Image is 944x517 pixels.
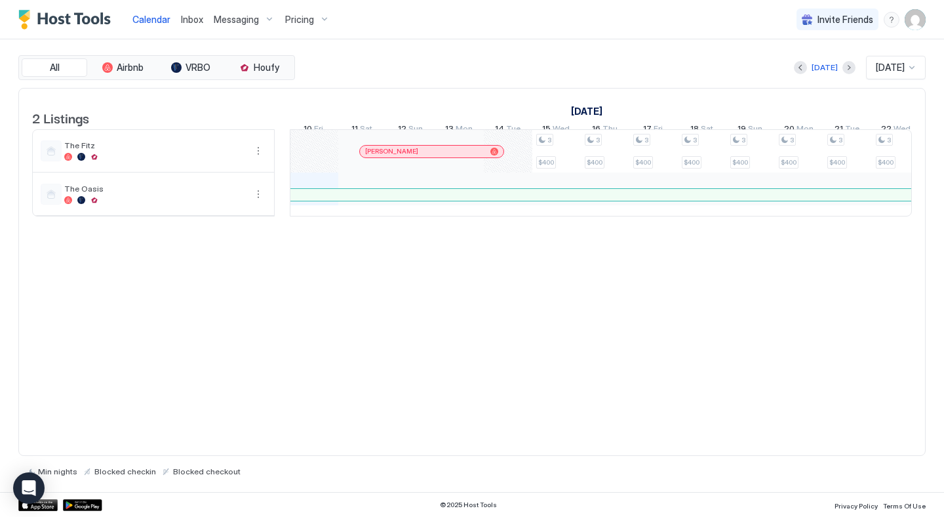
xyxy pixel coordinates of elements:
[351,123,358,137] span: 11
[254,62,279,73] span: Houfy
[589,121,621,140] a: October 16, 2025
[905,9,926,30] div: User profile
[32,108,89,127] span: 2 Listings
[835,502,878,510] span: Privacy Policy
[654,123,663,137] span: Fri
[445,123,454,137] span: 13
[90,58,155,77] button: Airbnb
[63,499,102,511] a: Google Play Store
[440,501,497,509] span: © 2025 Host Tools
[781,121,817,140] a: October 20, 2025
[887,136,891,144] span: 3
[643,123,652,137] span: 17
[18,10,117,30] a: Host Tools Logo
[547,136,551,144] span: 3
[250,186,266,202] button: More options
[226,58,292,77] button: Houfy
[684,158,699,167] span: $400
[732,158,748,167] span: $400
[587,158,602,167] span: $400
[214,14,259,26] span: Messaging
[18,55,295,80] div: tab-group
[395,121,426,140] a: October 12, 2025
[693,136,697,144] span: 3
[398,123,406,137] span: 12
[592,123,600,137] span: 16
[442,121,476,140] a: October 13, 2025
[568,102,606,121] a: October 1, 2025
[304,123,312,137] span: 10
[881,123,892,137] span: 22
[365,147,418,155] span: [PERSON_NAME]
[360,123,372,137] span: Sat
[348,121,376,140] a: October 11, 2025
[250,143,266,159] div: menu
[300,121,326,140] a: October 10, 2025
[817,14,873,26] span: Invite Friends
[50,62,60,73] span: All
[285,14,314,26] span: Pricing
[687,121,717,140] a: October 18, 2025
[553,123,570,137] span: Wed
[132,14,170,25] span: Calendar
[842,61,855,74] button: Next month
[883,502,926,510] span: Terms Of Use
[542,123,551,137] span: 15
[878,121,914,140] a: October 22, 2025
[748,123,762,137] span: Sun
[790,136,794,144] span: 3
[796,123,814,137] span: Mon
[250,186,266,202] div: menu
[883,498,926,512] a: Terms Of Use
[701,123,713,137] span: Sat
[64,184,245,194] span: The Oasis
[186,62,210,73] span: VRBO
[640,121,666,140] a: October 17, 2025
[829,158,845,167] span: $400
[690,123,699,137] span: 18
[644,136,648,144] span: 3
[831,121,863,140] a: October 21, 2025
[845,123,859,137] span: Tue
[314,123,323,137] span: Fri
[250,143,266,159] button: More options
[810,60,840,75] button: [DATE]
[181,14,203,25] span: Inbox
[635,158,651,167] span: $400
[602,123,618,137] span: Thu
[181,12,203,26] a: Inbox
[741,136,745,144] span: 3
[794,61,807,74] button: Previous month
[495,123,504,137] span: 14
[737,123,746,137] span: 19
[506,123,521,137] span: Tue
[876,62,905,73] span: [DATE]
[734,121,766,140] a: October 19, 2025
[117,62,144,73] span: Airbnb
[878,158,894,167] span: $400
[64,140,245,150] span: The Fitz
[22,58,87,77] button: All
[158,58,224,77] button: VRBO
[835,123,843,137] span: 21
[812,62,838,73] div: [DATE]
[94,466,156,476] span: Blocked checkin
[781,158,796,167] span: $400
[18,499,58,511] div: App Store
[884,12,899,28] div: menu
[132,12,170,26] a: Calendar
[539,121,573,140] a: October 15, 2025
[38,466,77,476] span: Min nights
[784,123,795,137] span: 20
[408,123,423,137] span: Sun
[596,136,600,144] span: 3
[456,123,473,137] span: Mon
[13,472,45,504] div: Open Intercom Messenger
[538,158,554,167] span: $400
[838,136,842,144] span: 3
[835,498,878,512] a: Privacy Policy
[894,123,911,137] span: Wed
[173,466,241,476] span: Blocked checkout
